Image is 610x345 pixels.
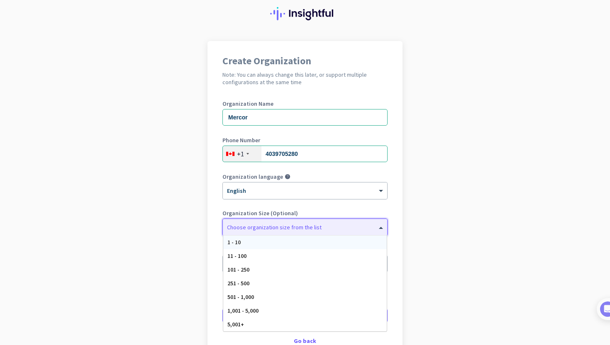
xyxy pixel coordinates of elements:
[227,279,249,287] span: 251 - 500
[223,236,387,331] div: Options List
[222,247,388,253] label: Organization Time Zone
[227,252,246,260] span: 11 - 100
[222,137,388,143] label: Phone Number
[227,293,254,301] span: 501 - 1,000
[222,174,283,180] label: Organization language
[227,321,244,328] span: 5,001+
[227,307,259,314] span: 1,001 - 5,000
[227,266,249,273] span: 101 - 250
[227,238,241,246] span: 1 - 10
[222,210,388,216] label: Organization Size (Optional)
[222,101,388,107] label: Organization Name
[222,308,388,323] button: Create Organization
[222,56,388,66] h1: Create Organization
[237,150,244,158] div: +1
[222,109,388,126] input: What is the name of your organization?
[270,7,340,20] img: Insightful
[222,338,388,344] div: Go back
[222,146,388,162] input: 506-234-5678
[222,71,388,86] h2: Note: You can always change this later, or support multiple configurations at the same time
[285,174,290,180] i: help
